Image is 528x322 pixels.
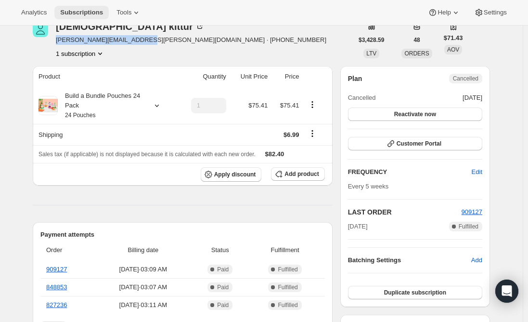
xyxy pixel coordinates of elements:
button: Add product [271,167,324,181]
button: Reactivate now [348,107,482,121]
button: $3,428.59 [353,33,390,47]
span: Tools [116,9,131,16]
span: $3,428.59 [359,36,384,44]
button: 48 [408,33,425,47]
button: Customer Portal [348,137,482,150]
button: Apply discount [201,167,262,182]
a: 909127 [462,208,482,215]
span: Subscriptions [60,9,103,16]
button: Edit [466,164,488,180]
span: $75.41 [280,102,299,109]
span: Billing date [97,245,189,255]
th: Quantity [178,66,229,87]
span: Paid [217,266,229,273]
span: Customer Portal [397,140,441,148]
span: Settings [484,9,507,16]
button: Help [422,6,466,19]
span: 48 [413,36,420,44]
span: Fulfilled [278,266,297,273]
span: kristen kittur [33,22,48,37]
span: Add product [284,170,319,178]
span: Analytics [21,9,47,16]
span: [PERSON_NAME][EMAIL_ADDRESS][PERSON_NAME][DOMAIN_NAME] · [PHONE_NUMBER] [56,35,326,45]
span: [DATE] · 03:09 AM [97,265,189,274]
span: LTV [366,50,376,57]
div: Build a Bundle Pouches 24 Pack [58,91,144,120]
span: Fulfillment [251,245,319,255]
span: Paid [217,283,229,291]
span: Fulfilled [278,283,297,291]
span: Status [195,245,245,255]
th: Unit Price [229,66,270,87]
span: AOV [447,46,459,53]
span: [DATE] [463,93,482,103]
h2: LAST ORDER [348,207,462,217]
span: Cancelled [453,75,478,82]
button: Settings [468,6,513,19]
span: Paid [217,301,229,309]
span: Edit [472,167,482,177]
span: Cancelled [348,93,376,103]
button: Duplicate subscription [348,286,482,299]
span: $71.43 [444,33,463,43]
button: 909127 [462,207,482,217]
span: Fulfilled [278,301,297,309]
span: Sales tax (if applicable) is not displayed because it is calculated with each new order. [39,151,256,158]
span: [DATE] · 03:11 AM [97,300,189,310]
button: Add [465,253,488,268]
button: Tools [111,6,147,19]
span: $82.40 [265,150,284,158]
span: Help [438,9,451,16]
span: Add [471,255,482,265]
span: Fulfilled [459,223,478,230]
a: 909127 [46,266,67,273]
h2: Payment attempts [40,230,325,240]
div: [DEMOGRAPHIC_DATA] kittur [56,22,205,31]
span: Apply discount [214,171,256,178]
button: Product actions [56,49,105,58]
a: 848853 [46,283,67,291]
a: 827236 [46,301,67,309]
span: $6.99 [283,131,299,138]
span: $75.41 [248,102,268,109]
span: [DATE] · 03:07 AM [97,282,189,292]
span: [DATE] [348,222,368,231]
small: 24 Pouches [65,112,95,119]
h2: FREQUENCY [348,167,472,177]
button: Analytics [15,6,52,19]
button: Product actions [305,99,320,110]
th: Order [40,240,94,261]
span: ORDERS [404,50,429,57]
span: Every 5 weeks [348,183,389,190]
th: Price [270,66,302,87]
button: Shipping actions [305,128,320,139]
h2: Plan [348,74,362,83]
th: Product [33,66,178,87]
span: Duplicate subscription [384,289,446,296]
button: Subscriptions [54,6,109,19]
div: Open Intercom Messenger [495,280,518,303]
h6: Batching Settings [348,255,471,265]
span: Reactivate now [394,110,436,118]
th: Shipping [33,124,178,145]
